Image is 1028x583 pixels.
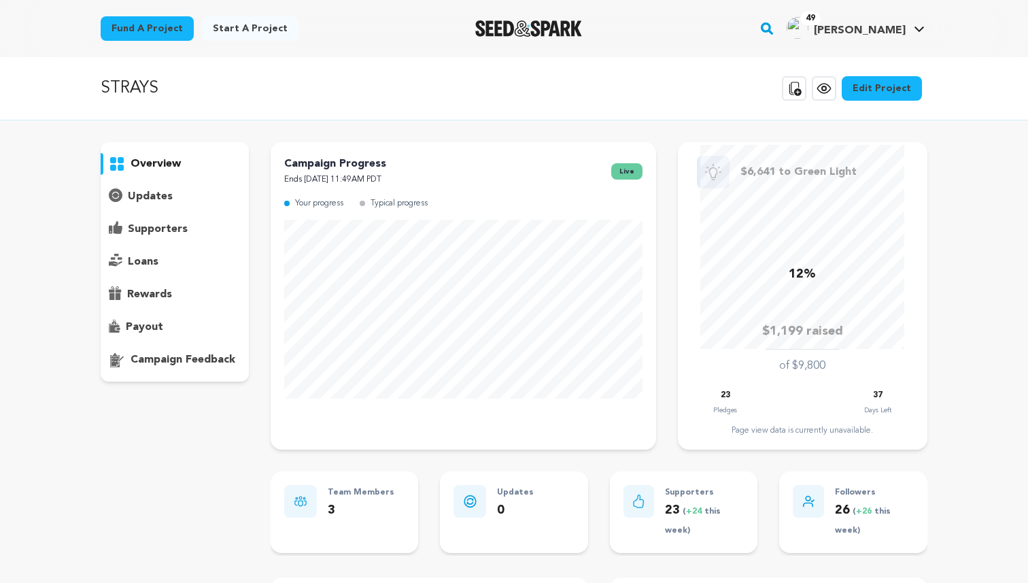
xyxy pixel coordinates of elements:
[126,319,163,335] p: payout
[475,20,582,37] img: Seed&Spark Logo Dark Mode
[128,221,188,237] p: supporters
[101,16,194,41] a: Fund a project
[787,17,906,39] div: Sandhu T.'s Profile
[784,14,927,39] a: Sandhu T.'s Profile
[691,425,914,436] div: Page view data is currently unavailable.
[284,156,386,172] p: Campaign Progress
[295,196,343,212] p: Your progress
[101,186,249,207] button: updates
[127,286,172,303] p: rewards
[497,485,534,501] p: Updates
[665,507,721,535] span: ( this week)
[835,507,891,535] span: ( this week)
[842,76,922,101] a: Edit Project
[101,284,249,305] button: rewards
[835,501,914,540] p: 26
[873,388,883,403] p: 37
[101,76,158,101] p: STRAYS
[128,188,173,205] p: updates
[328,485,394,501] p: Team Members
[101,316,249,338] button: payout
[713,403,737,417] p: Pledges
[328,501,394,520] p: 3
[284,172,386,188] p: Ends [DATE] 11:49AM PDT
[856,507,874,516] span: +26
[789,265,816,284] p: 12%
[101,251,249,273] button: loans
[665,485,744,501] p: Supporters
[101,349,249,371] button: campaign feedback
[814,25,906,36] span: [PERSON_NAME]
[371,196,428,212] p: Typical progress
[787,17,808,39] img: ACg8ocJN6scgYLb0NWRv_8lvq7sXfxodidtXNRjFsla52q-o76WWfw=s96-c
[665,501,744,540] p: 23
[128,254,158,270] p: loans
[131,352,235,368] p: campaign feedback
[864,403,891,417] p: Days Left
[779,358,825,374] p: of $9,800
[835,485,914,501] p: Followers
[611,163,642,180] span: live
[101,153,249,175] button: overview
[497,501,534,520] p: 0
[784,14,927,43] span: Sandhu T.'s Profile
[721,388,730,403] p: 23
[101,218,249,240] button: supporters
[475,20,582,37] a: Seed&Spark Homepage
[131,156,181,172] p: overview
[800,12,821,25] span: 49
[686,507,704,516] span: +24
[202,16,298,41] a: Start a project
